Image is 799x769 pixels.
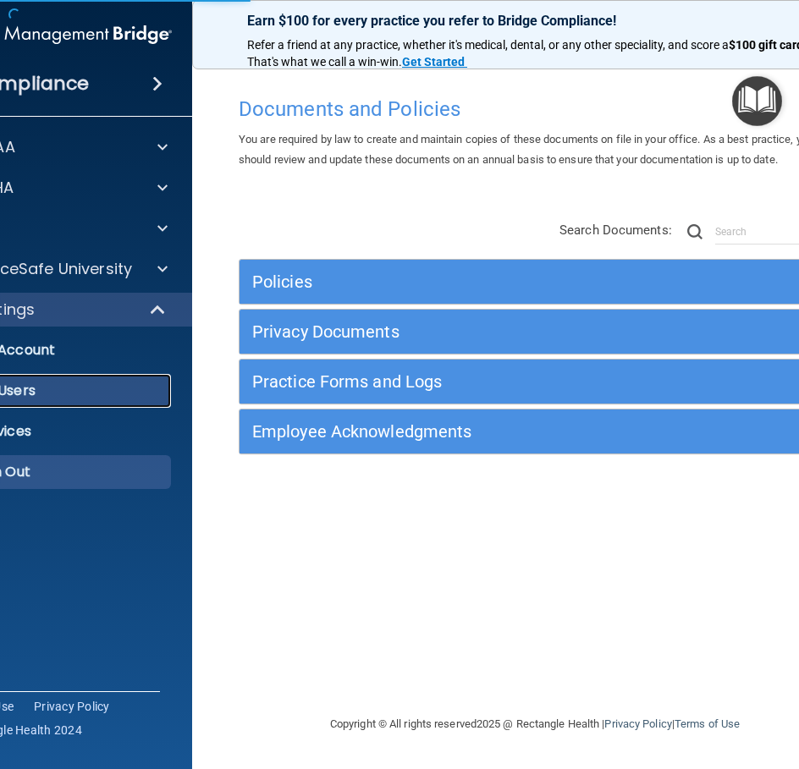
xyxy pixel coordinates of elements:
[34,698,110,715] a: Privacy Policy
[402,55,465,69] strong: Get Started
[675,717,740,730] a: Terms of Use
[732,76,782,126] button: Open Resource Center
[604,717,671,730] a: Privacy Policy
[402,55,467,69] a: Get Started
[252,322,670,341] h5: Privacy Documents
[687,224,703,239] img: ic-search.3b580494.png
[252,422,670,441] h5: Employee Acknowledgments
[559,222,672,238] span: Search Documents:
[252,372,670,391] h5: Practice Forms and Logs
[252,272,670,291] h5: Policies
[247,38,729,52] span: Refer a friend at any practice, whether it's medical, dental, or any other speciality, and score a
